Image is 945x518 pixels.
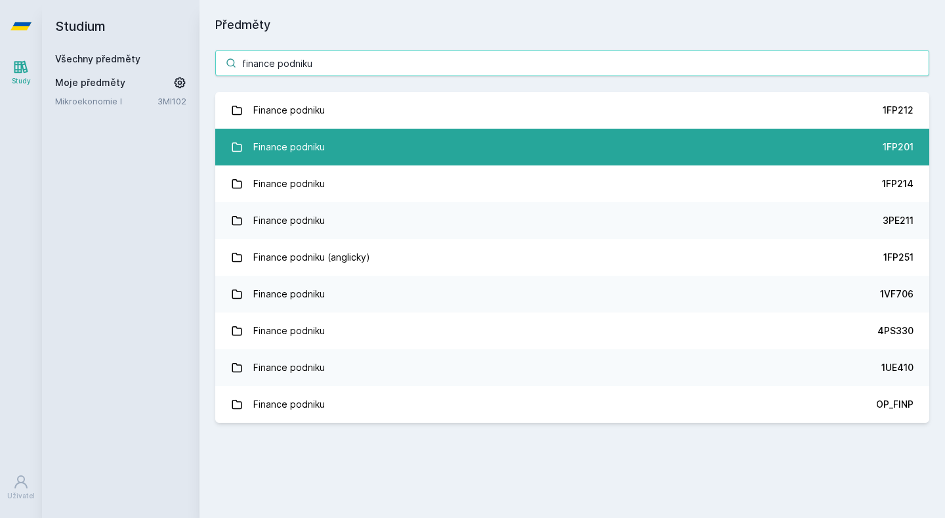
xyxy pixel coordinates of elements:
[12,76,31,86] div: Study
[215,92,929,129] a: Finance podniku 1FP212
[253,134,325,160] div: Finance podniku
[253,171,325,197] div: Finance podniku
[215,349,929,386] a: Finance podniku 1UE410
[253,281,325,307] div: Finance podniku
[215,50,929,76] input: Název nebo ident předmětu…
[215,313,929,349] a: Finance podniku 4PS330
[215,386,929,423] a: Finance podniku OP_FINP
[3,467,39,507] a: Uživatel
[253,318,325,344] div: Finance podniku
[253,244,370,270] div: Finance podniku (anglicky)
[215,165,929,202] a: Finance podniku 1FP214
[7,491,35,501] div: Uživatel
[253,391,325,418] div: Finance podniku
[55,95,157,108] a: Mikroekonomie I
[215,276,929,313] a: Finance podniku 1VF706
[876,398,913,411] div: OP_FINP
[880,288,913,301] div: 1VF706
[253,97,325,123] div: Finance podniku
[215,239,929,276] a: Finance podniku (anglicky) 1FP251
[883,104,913,117] div: 1FP212
[883,251,913,264] div: 1FP251
[253,207,325,234] div: Finance podniku
[215,16,929,34] h1: Předměty
[157,96,186,106] a: 3MI102
[882,177,913,190] div: 1FP214
[215,129,929,165] a: Finance podniku 1FP201
[3,53,39,93] a: Study
[253,355,325,381] div: Finance podniku
[55,76,125,89] span: Moje předměty
[883,214,913,227] div: 3PE211
[55,53,140,64] a: Všechny předměty
[215,202,929,239] a: Finance podniku 3PE211
[883,140,913,154] div: 1FP201
[877,324,913,337] div: 4PS330
[881,361,913,374] div: 1UE410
